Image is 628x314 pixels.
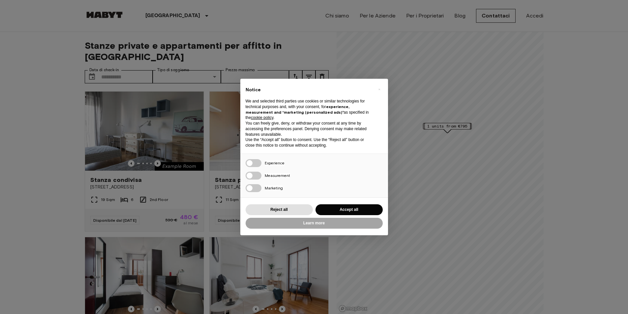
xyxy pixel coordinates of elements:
a: cookie policy [251,115,273,120]
p: Use the “Accept all” button to consent. Use the “Reject all” button or close this notice to conti... [246,137,372,148]
span: Experience [265,160,284,165]
span: Marketing [265,186,283,190]
span: × [378,85,380,93]
span: Measurement [265,173,290,178]
button: Close this notice [374,84,385,95]
p: You can freely give, deny, or withdraw your consent at any time by accessing the preferences pane... [246,121,372,137]
button: Reject all [246,204,313,215]
button: Learn more [246,218,383,229]
h2: Notice [246,87,372,93]
strong: experience, measurement and “marketing (personalized ads)” [246,104,349,115]
button: Accept all [315,204,383,215]
p: We and selected third parties use cookies or similar technologies for technical purposes and, wit... [246,99,372,121]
